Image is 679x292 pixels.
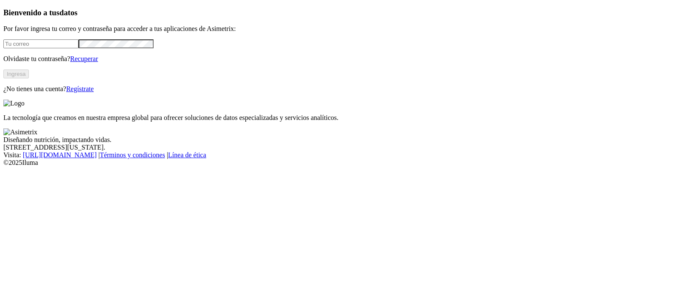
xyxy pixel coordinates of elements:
[66,85,94,92] a: Regístrate
[59,8,78,17] span: datos
[3,159,676,167] div: © 2025 Iluma
[100,151,165,159] a: Términos y condiciones
[3,8,676,17] h3: Bienvenido a tus
[3,151,676,159] div: Visita : | |
[3,85,676,93] p: ¿No tienes una cuenta?
[168,151,206,159] a: Línea de ética
[3,128,37,136] img: Asimetrix
[3,55,676,63] p: Olvidaste tu contraseña?
[3,114,676,122] p: La tecnología que creamos en nuestra empresa global para ofrecer soluciones de datos especializad...
[3,100,25,107] img: Logo
[23,151,97,159] a: [URL][DOMAIN_NAME]
[3,144,676,151] div: [STREET_ADDRESS][US_STATE].
[70,55,98,62] a: Recuperar
[3,70,29,78] button: Ingresa
[3,39,79,48] input: Tu correo
[3,25,676,33] p: Por favor ingresa tu correo y contraseña para acceder a tus aplicaciones de Asimetrix:
[3,136,676,144] div: Diseñando nutrición, impactando vidas.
